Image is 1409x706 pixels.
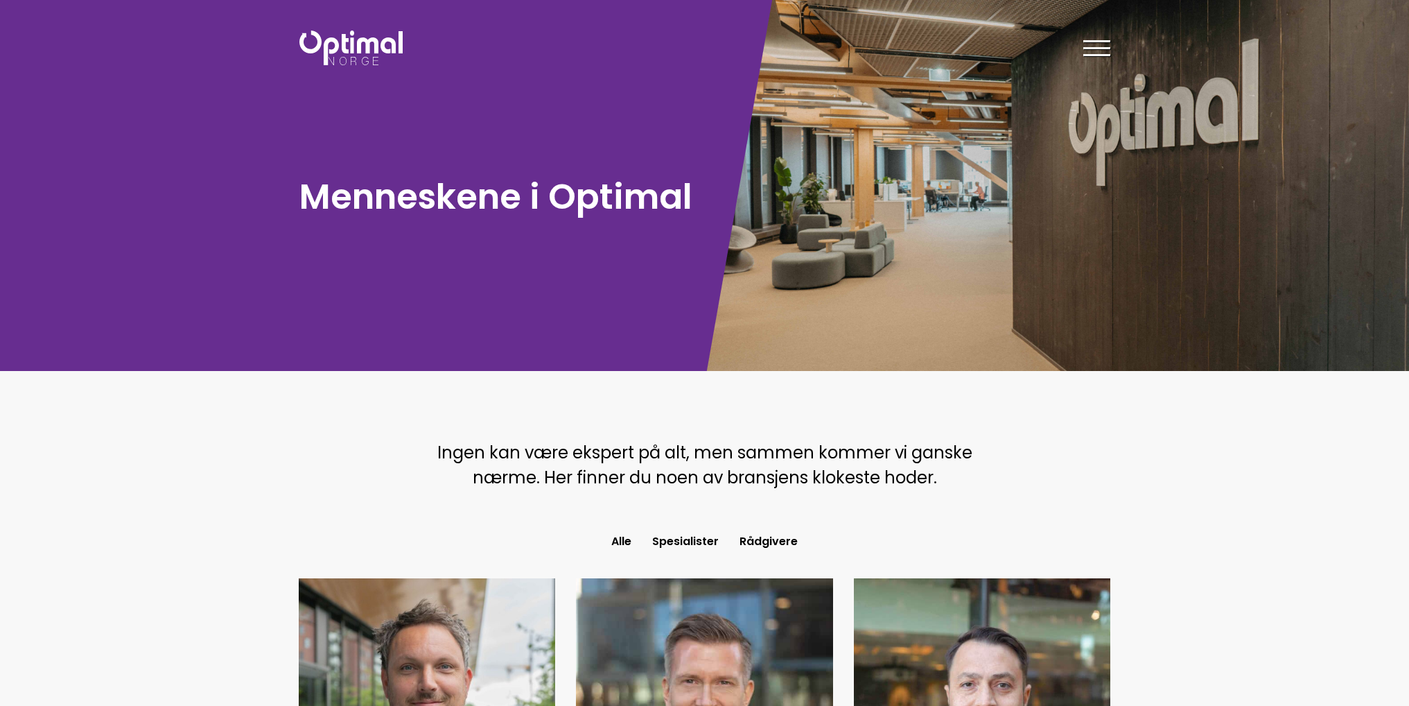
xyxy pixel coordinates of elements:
[601,529,642,554] button: Alle
[729,529,808,554] button: Rådgivere
[437,441,972,489] span: Ingen kan være ekspert på alt, men sammen kommer vi ganske nærme. Her finner du noen av bransjens...
[299,174,698,219] h1: Menneskene i Optimal
[299,31,403,65] img: Optimal Norge
[642,529,729,554] button: Spesialister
